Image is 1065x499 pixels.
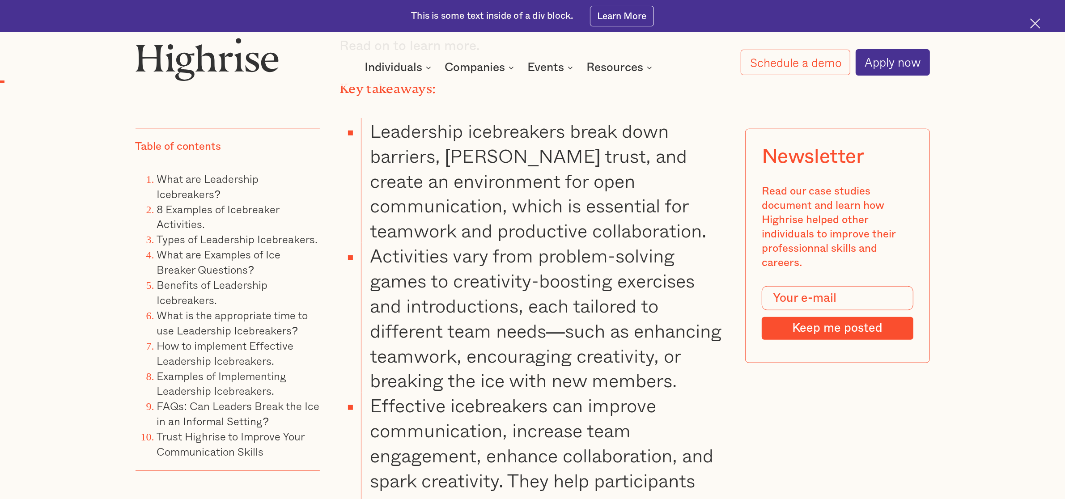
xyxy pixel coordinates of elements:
li: Leadership icebreakers break down barriers, [PERSON_NAME] trust, and create an environment for op... [361,118,726,242]
div: Companies [445,62,517,73]
img: Highrise logo [136,38,279,81]
div: Individuals [365,62,422,73]
a: Trust Highrise to Improve Your Communication Skills [157,428,305,460]
div: Read our case studies document and learn how Highrise helped other individuals to improve their p... [762,185,913,270]
a: Examples of Implementing Leadership Icebreakers. [157,368,287,399]
div: Table of contents [136,140,221,154]
a: How to implement Effective Leadership Icebreakers. [157,337,294,369]
a: What is the appropriate time to use Leadership Icebreakers? [157,307,308,338]
li: Activities vary from problem-solving games to creativity-boosting exercises and introductions, ea... [361,243,726,393]
a: Learn More [590,6,654,26]
div: Newsletter [762,145,864,169]
a: Types of Leadership Icebreakers. [157,231,318,248]
a: What are Examples of Ice Breaker Questions? [157,246,281,278]
input: Your e-mail [762,287,913,311]
div: Individuals [365,62,434,73]
div: Events [527,62,576,73]
div: This is some text inside of a div block. [411,10,573,23]
a: Apply now [856,49,930,75]
div: Resources [586,62,643,73]
input: Keep me posted [762,317,913,340]
form: Modal Form [762,287,913,340]
a: Schedule a demo [741,50,850,76]
div: Resources [586,62,655,73]
a: FAQs: Can Leaders Break the Ice in an Informal Setting? [157,398,320,430]
div: Companies [445,62,505,73]
a: 8 Examples of Icebreaker Activities. [157,201,280,233]
a: What are Leadership Icebreakers? [157,170,259,202]
div: Events [527,62,564,73]
img: Cross icon [1030,18,1040,29]
a: Benefits of Leadership Icebreakers. [157,276,268,308]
